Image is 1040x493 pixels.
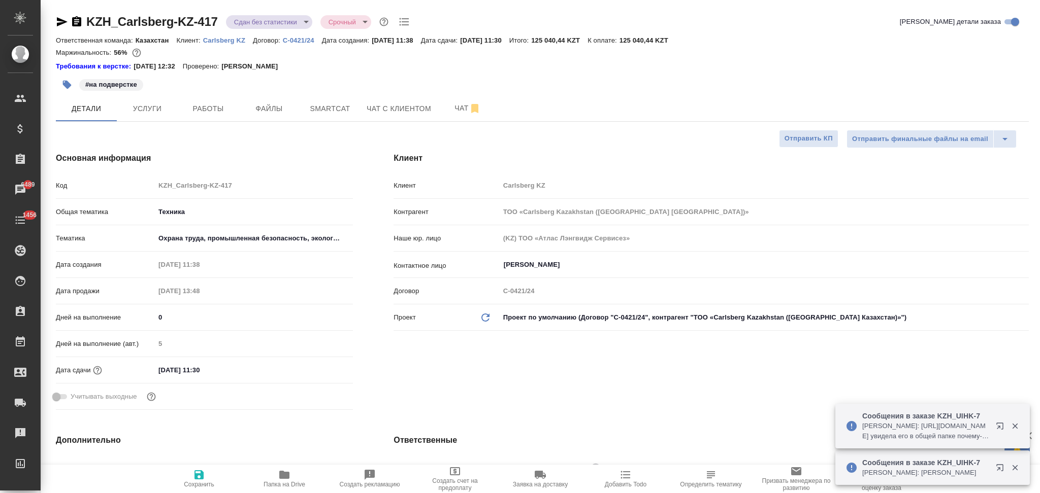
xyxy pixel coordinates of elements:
button: Если добавить услуги и заполнить их объемом, то дата рассчитается автоматически [91,364,104,377]
svg: Отписаться [469,102,481,115]
a: KZH_Carlsberg-KZ-417 [86,15,218,28]
button: Открыть в новой вкладке [990,416,1014,440]
p: Дней на выполнение (авт.) [56,339,155,349]
input: Пустое поле [155,284,244,298]
span: 6489 [15,180,41,190]
p: Клиентские менеджеры [394,464,499,474]
span: Детали [62,102,111,115]
p: Клиент [394,181,499,191]
span: Сохранить [184,481,214,488]
button: Добавить менеджера [503,456,527,480]
div: Техника [155,203,353,221]
span: Призвать менеджера по развитию [760,477,833,491]
button: Папка на Drive [242,465,327,493]
button: Определить тематику [668,465,754,493]
p: Carlsberg KZ [203,37,253,44]
div: Сдан без статистики [320,15,371,29]
h4: Ответственные [394,434,1029,446]
span: Заявка на доставку [513,481,568,488]
span: Создать рекламацию [340,481,400,488]
span: [PERSON_NAME] [531,463,594,473]
div: Охрана труда, промышленная безопасность, экология и стандартизация [155,230,353,247]
div: Сдан без статистики [226,15,312,29]
p: Дата создания: [322,37,372,44]
p: [PERSON_NAME]: [PERSON_NAME] [862,468,989,478]
p: Маржинальность: [56,49,114,56]
button: Отправить финальные файлы на email [847,130,994,148]
input: Пустое поле [500,178,1029,193]
span: Чат с клиентом [367,102,431,115]
p: С-0421/24 [283,37,322,44]
span: Папка на Drive [264,481,305,488]
p: Дата создания [56,260,155,270]
a: 6489 [3,177,38,202]
button: Заявка на доставку [498,465,583,493]
p: [DATE] 11:30 [460,37,509,44]
span: Файлы [245,102,294,115]
p: [PERSON_NAME]: [URL][DOMAIN_NAME] увидела его в общей папке почему-то, хотя загрузили 17 мин наза... [862,421,989,441]
p: 125 040,44 KZT [531,37,588,44]
button: Создать счет на предоплату [412,465,498,493]
span: 1456 [17,210,43,220]
input: ✎ Введи что-нибудь [155,363,244,377]
div: Проект по умолчанию (Договор "С-0421/24", контрагент "ТОО «Carlsberg Kazakhstan ([GEOGRAPHIC_DATA... [500,309,1029,326]
button: Доп статусы указывают на важность/срочность заказа [377,15,391,28]
button: Закрыть [1004,421,1025,431]
input: Пустое поле [500,204,1029,219]
a: 1456 [3,207,38,233]
p: Договор [394,286,499,296]
p: Клиент: [176,37,203,44]
span: на подверстке [78,80,144,88]
button: Призвать менеджера по развитию [754,465,839,493]
div: split button [847,130,1017,148]
button: Добавить тэг [56,74,78,96]
span: Добавить Todo [605,481,646,488]
h4: Основная информация [56,152,353,164]
p: Путь на drive [56,463,155,473]
p: Общая тематика [56,207,155,217]
p: Проект [394,312,416,323]
h4: Клиент [394,152,1029,164]
p: Итого: [509,37,531,44]
a: Требования к верстке: [56,61,134,72]
span: Отправить КП [785,133,833,145]
span: [PERSON_NAME] детали заказа [900,17,1001,27]
a: Carlsberg KZ [203,36,253,44]
p: Сообщения в заказе KZH_UIHK-7 [862,457,989,468]
p: #на подверстке [85,80,137,90]
p: Тематика [56,233,155,243]
p: Дней на выполнение [56,312,155,323]
button: Open [1023,264,1025,266]
input: Пустое поле [500,284,1029,298]
p: Контактное лицо [394,261,499,271]
p: Проверено: [183,61,222,72]
button: Отправить КП [779,130,838,148]
button: Добавить Todo [583,465,668,493]
button: Скопировать ссылку для ЯМессенджера [56,16,68,28]
button: Сдан без статистики [231,18,300,26]
p: Договор: [253,37,283,44]
p: Дата сдачи [56,365,91,375]
input: Пустое поле [155,257,244,272]
div: Нажми, чтобы открыть папку с инструкцией [56,61,134,72]
p: Дата продажи [56,286,155,296]
div: [PERSON_NAME] [531,462,604,474]
span: Чат [443,102,492,115]
input: Пустое поле [155,460,353,475]
button: Сохранить [156,465,242,493]
p: 125 040,44 KZT [620,37,676,44]
p: К оплате: [588,37,620,44]
input: Пустое поле [155,336,353,351]
button: Открыть в новой вкладке [990,457,1014,482]
p: [DATE] 12:32 [134,61,183,72]
p: [PERSON_NAME] [221,61,285,72]
a: С-0421/24 [283,36,322,44]
input: ✎ Введи что-нибудь [155,310,353,325]
button: 7488.20 RUB; [130,46,143,59]
span: Услуги [123,102,172,115]
span: Определить тематику [680,481,741,488]
p: Дата сдачи: [421,37,460,44]
p: Наше юр. лицо [394,233,499,243]
button: Закрыть [1004,463,1025,472]
input: Пустое поле [500,231,1029,245]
